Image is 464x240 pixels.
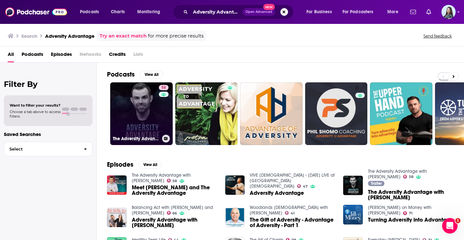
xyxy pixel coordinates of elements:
a: Try an exact match [100,32,147,40]
a: VIVE Church - Sunday LIVE at VIVE Church [250,172,335,189]
a: 41 [285,211,295,215]
img: Adversity Advantage [225,175,245,195]
a: Episodes [51,49,72,62]
button: open menu [383,7,406,17]
button: Show profile menu [441,5,456,19]
a: The Adversity Advantage with Doug Bopst [368,169,427,180]
a: Adversity Advantage with Doug Bopst [132,217,217,228]
span: The Adversity Advantage with [PERSON_NAME] [368,189,454,200]
a: Meet Doug Bopst and The Adversity Advantage [132,185,217,196]
span: 58 [409,175,413,178]
span: 58 [161,85,166,91]
span: Open Advanced [246,10,272,14]
button: View All [139,161,162,169]
a: All [8,49,14,62]
span: Logged in as brookefortierpr [441,5,456,19]
span: 47 [303,185,308,188]
a: 66 [167,211,177,215]
a: The Gift of Adversity - Advantage of Adversity - Part 1 [250,217,335,228]
span: Select [4,147,79,151]
a: Show notifications dropdown [424,6,434,17]
span: 41 [291,212,295,215]
button: Send feedback [421,33,454,39]
span: New [263,4,275,10]
h3: Adversity Advantage [45,33,94,39]
a: Charts [107,7,129,17]
input: Search podcasts, credits, & more... [190,7,243,17]
button: open menu [133,7,169,17]
a: 47 [297,184,308,188]
a: 58The Adversity Advantage with [PERSON_NAME] [110,82,173,145]
span: More [387,7,398,16]
img: User Profile [441,5,456,19]
img: The Gift of Adversity - Advantage of Adversity - Part 1 [225,208,245,227]
span: 58 [172,180,177,183]
span: 66 [172,212,177,215]
a: EpisodesView All [107,161,162,169]
a: The Adversity Advantage with Doug Bopst [368,189,454,200]
button: open menu [338,7,383,17]
a: Turning Adversity into Advantage [368,217,453,223]
span: Monitoring [137,7,160,16]
a: Podcasts [22,49,43,62]
a: 58 [167,179,177,183]
span: 1 [455,218,460,223]
a: Jill on Money with Jill Schlesinger [368,205,431,216]
a: 58 [159,85,169,90]
iframe: Intercom live chat [442,218,458,234]
a: The Adversity Advantage with Doug Bopst [132,172,191,183]
button: Open AdvancedNew [243,8,275,16]
h2: Filter By [4,79,92,89]
span: Charts [111,7,125,16]
a: Woodlands Church with Kerry Shook [250,205,328,216]
span: Lists [133,49,143,62]
img: The Adversity Advantage with Doug Bopst [343,176,363,195]
img: Turning Adversity into Advantage [343,205,363,224]
span: Choose a tab above to access filters. [10,110,61,119]
img: Podchaser - Follow, Share and Rate Podcasts [5,6,67,18]
img: Meet Doug Bopst and The Adversity Advantage [107,175,127,195]
a: 0 [305,82,368,145]
span: Want to filter your results? [10,103,61,108]
div: 0 [355,85,365,142]
div: Search podcasts, credits, & more... [179,5,300,19]
span: Meet [PERSON_NAME] and The Adversity Advantage [132,185,217,196]
a: Adversity Advantage [250,190,304,196]
span: 71 [409,212,412,215]
a: PodcastsView All [107,70,163,78]
h3: The Adversity Advantage with [PERSON_NAME] [113,136,159,141]
span: For Business [306,7,332,16]
span: For Podcasters [343,7,373,16]
span: Podcasts [80,7,99,16]
button: open menu [302,7,340,17]
button: open menu [75,7,107,17]
span: Adversity Advantage with [PERSON_NAME] [132,217,217,228]
h2: Episodes [107,161,133,169]
h2: Podcasts [107,70,135,78]
button: View All [140,71,163,78]
button: Select [4,142,92,156]
a: Show notifications dropdown [408,6,419,17]
a: Balancing Act with Kristen Doute and Luke Broderick [132,205,213,216]
a: 71 [403,211,412,215]
p: Saved Searches [4,131,92,137]
img: Adversity Advantage with Doug Bopst [107,208,127,227]
span: Trailer [371,182,382,185]
a: 58 [403,175,413,179]
a: Credits [109,49,126,62]
h3: Search [21,33,37,39]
